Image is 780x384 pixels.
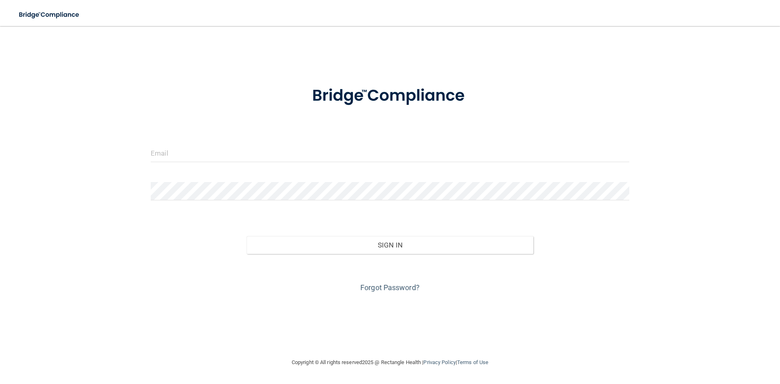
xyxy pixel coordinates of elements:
[295,75,485,117] img: bridge_compliance_login_screen.278c3ca4.svg
[247,236,534,254] button: Sign In
[242,349,538,375] div: Copyright © All rights reserved 2025 @ Rectangle Health | |
[151,144,629,162] input: Email
[360,283,420,292] a: Forgot Password?
[423,359,455,365] a: Privacy Policy
[457,359,488,365] a: Terms of Use
[12,7,87,23] img: bridge_compliance_login_screen.278c3ca4.svg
